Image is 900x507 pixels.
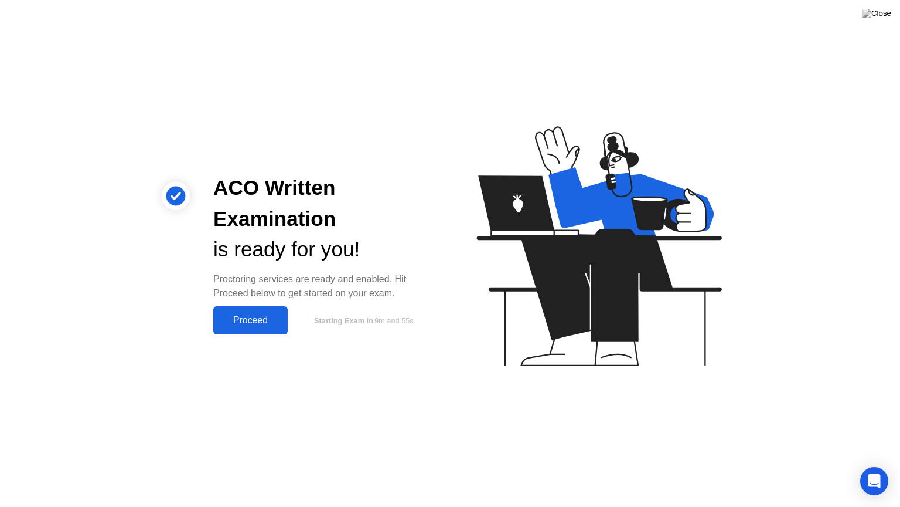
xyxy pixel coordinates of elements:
[213,306,288,334] button: Proceed
[294,309,431,332] button: Starting Exam in9m and 55s
[860,467,888,495] div: Open Intercom Messenger
[213,173,431,235] div: ACO Written Examination
[213,272,431,300] div: Proctoring services are ready and enabled. Hit Proceed below to get started on your exam.
[213,234,431,265] div: is ready for you!
[374,316,414,325] span: 9m and 55s
[862,9,891,18] img: Close
[217,315,284,326] div: Proceed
